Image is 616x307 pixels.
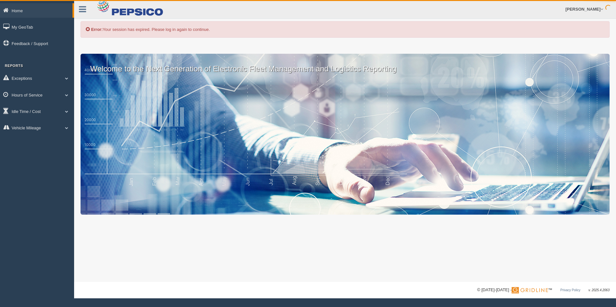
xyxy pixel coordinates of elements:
[91,27,103,32] b: Error:
[81,21,610,38] div: Your session has expired. Please log in again to continue.
[477,287,610,293] div: © [DATE]-[DATE] - ™
[589,288,610,292] span: v. 2025.4.2063
[512,287,548,293] img: Gridline
[560,288,580,292] a: Privacy Policy
[81,54,610,74] p: Welcome to the Next Generation of Electronic Fleet Management and Logistics Reporting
